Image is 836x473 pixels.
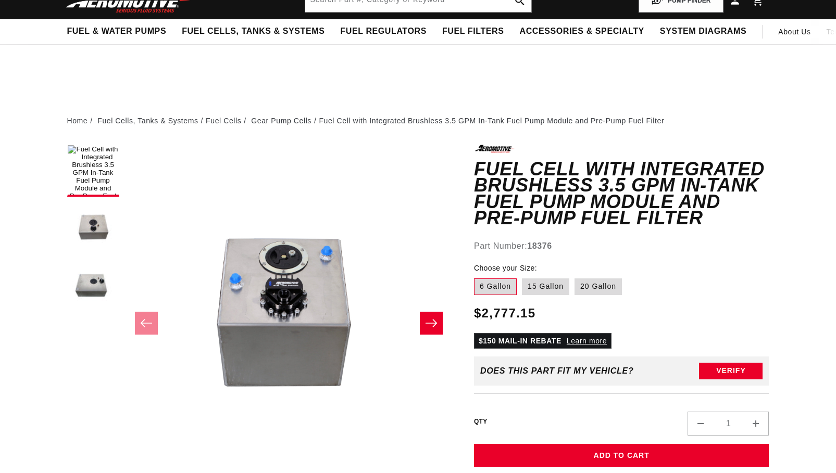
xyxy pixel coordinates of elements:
button: Load image 3 in gallery view [67,259,119,311]
span: Fuel Regulators [340,26,426,37]
a: Home [67,115,88,126]
button: Verify [699,363,763,379]
button: Load image 1 in gallery view [67,145,119,197]
label: QTY [474,417,488,426]
div: Does This part fit My vehicle? [480,366,634,376]
h1: Fuel Cell with Integrated Brushless 3.5 GPM In-Tank Fuel Pump Module and Pre-Pump Fuel Filter [474,161,769,226]
label: 6 Gallon [474,278,517,295]
span: System Diagrams [660,26,746,37]
summary: Fuel & Water Pumps [59,19,174,44]
a: Learn more [567,337,607,345]
div: Part Number: [474,239,769,253]
button: Slide right [420,312,443,335]
span: About Us [778,28,810,36]
summary: Fuel Cells, Tanks & Systems [174,19,332,44]
li: Fuel Cells, Tanks & Systems [97,115,206,126]
summary: Fuel Filters [434,19,512,44]
summary: System Diagrams [652,19,754,44]
button: Load image 2 in gallery view [67,202,119,254]
span: Fuel Cells, Tanks & Systems [182,26,325,37]
span: $2,777.15 [474,304,535,323]
label: 15 Gallon [522,278,569,295]
p: $150 MAIL-IN REBATE [474,333,612,349]
button: Add to Cart [474,444,769,467]
span: Fuel & Water Pumps [67,26,167,37]
summary: Accessories & Specialty [512,19,652,44]
span: Fuel Filters [442,26,504,37]
legend: Choose your Size: [474,263,538,274]
span: Accessories & Specialty [520,26,644,37]
a: Gear Pump Cells [251,115,311,126]
strong: 18376 [527,241,552,250]
nav: breadcrumbs [67,115,769,126]
label: 20 Gallon [575,278,622,295]
summary: Fuel Regulators [332,19,434,44]
li: Fuel Cells [206,115,249,126]
li: Fuel Cell with Integrated Brushless 3.5 GPM In-Tank Fuel Pump Module and Pre-Pump Fuel Filter [319,115,664,126]
a: About Us [770,19,818,44]
button: Slide left [135,312,158,335]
